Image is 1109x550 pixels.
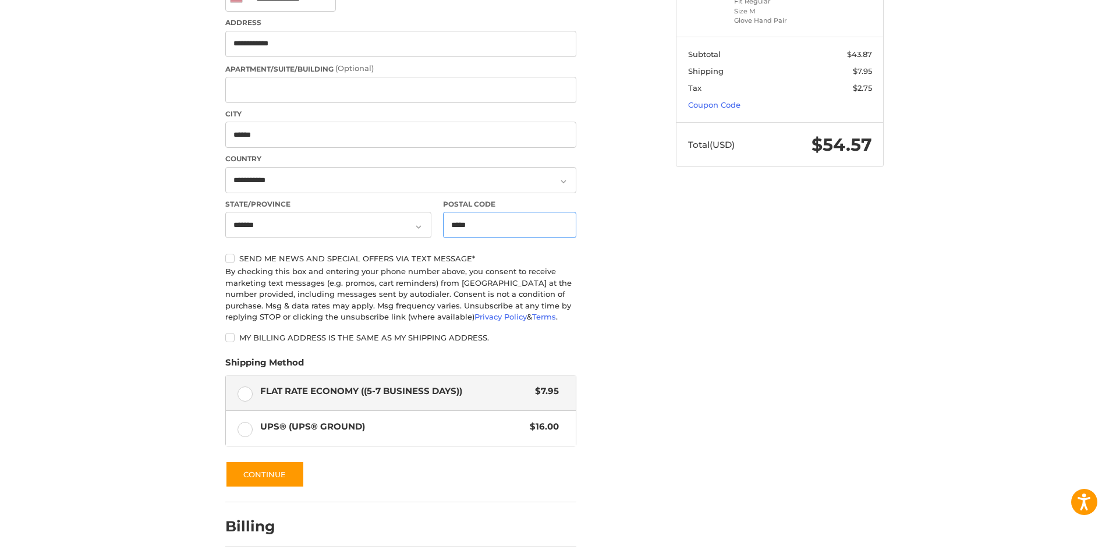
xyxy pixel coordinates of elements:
[335,63,374,73] small: (Optional)
[225,17,576,28] label: Address
[225,333,576,342] label: My billing address is the same as my shipping address.
[812,134,872,155] span: $54.57
[532,312,556,321] a: Terms
[225,63,576,74] label: Apartment/Suite/Building
[260,420,525,434] span: UPS® (UPS® Ground)
[225,461,304,488] button: Continue
[688,49,721,59] span: Subtotal
[688,83,701,93] span: Tax
[688,66,724,76] span: Shipping
[688,100,740,109] a: Coupon Code
[443,199,577,210] label: Postal Code
[225,254,576,263] label: Send me news and special offers via text message*
[474,312,527,321] a: Privacy Policy
[847,49,872,59] span: $43.87
[524,420,559,434] span: $16.00
[853,83,872,93] span: $2.75
[225,266,576,323] div: By checking this box and entering your phone number above, you consent to receive marketing text ...
[225,356,304,375] legend: Shipping Method
[225,199,431,210] label: State/Province
[225,154,576,164] label: Country
[853,66,872,76] span: $7.95
[225,517,293,535] h2: Billing
[225,109,576,119] label: City
[734,16,823,26] li: Glove Hand Pair
[260,385,530,398] span: Flat Rate Economy ((5-7 Business Days))
[529,385,559,398] span: $7.95
[734,6,823,16] li: Size M
[688,139,735,150] span: Total (USD)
